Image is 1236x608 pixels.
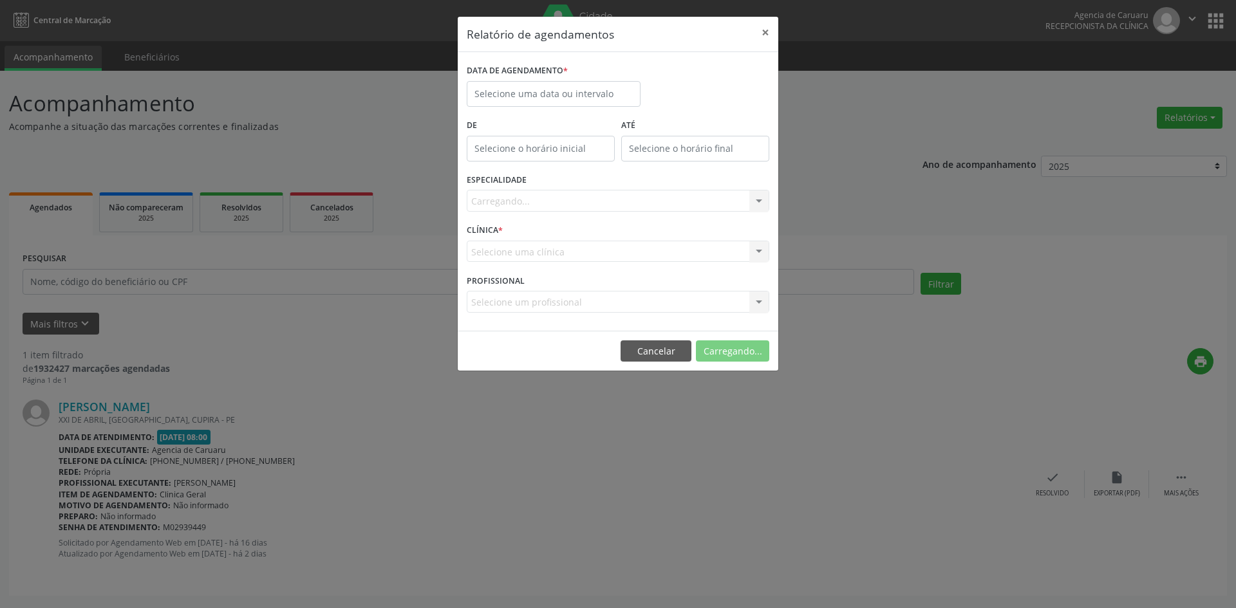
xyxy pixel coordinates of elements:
[467,61,568,81] label: DATA DE AGENDAMENTO
[621,340,691,362] button: Cancelar
[621,116,769,136] label: ATÉ
[467,116,615,136] label: De
[467,81,641,107] input: Selecione uma data ou intervalo
[467,170,527,190] label: ESPECIALIDADE
[696,340,769,362] button: Carregando...
[467,136,615,161] input: Selecione o horário inicial
[467,221,503,241] label: CLÍNICA
[467,26,614,42] h5: Relatório de agendamentos
[753,17,778,48] button: Close
[621,136,769,161] input: Selecione o horário final
[467,271,525,291] label: PROFISSIONAL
